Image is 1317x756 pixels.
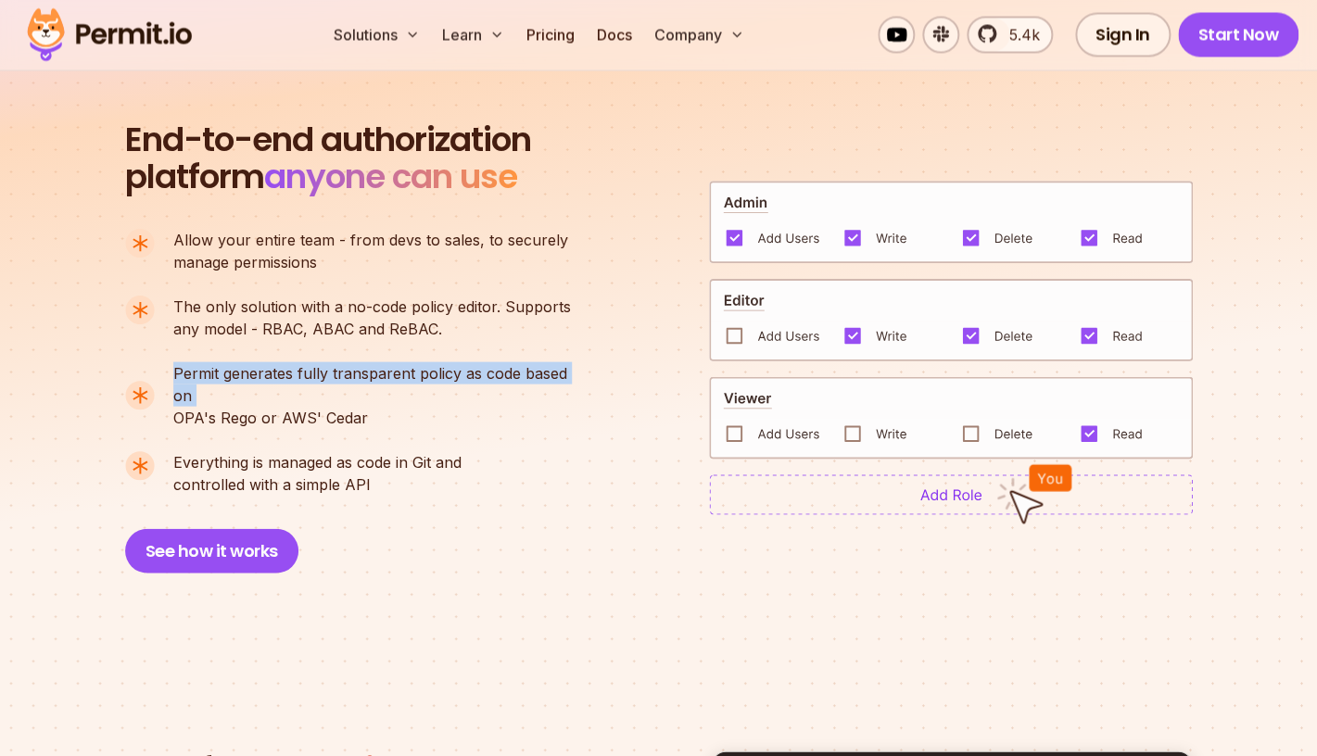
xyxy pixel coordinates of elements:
[647,17,752,54] button: Company
[19,4,200,67] img: Permit logo
[519,17,582,54] a: Pricing
[435,17,512,54] button: Learn
[998,24,1040,46] span: 5.4k
[173,229,568,273] p: manage permissions
[326,17,427,54] button: Solutions
[173,229,568,251] span: Allow your entire team - from devs to sales, to securely
[125,121,531,158] span: End-to-end authorization
[589,17,640,54] a: Docs
[173,362,587,429] p: OPA's Rego or AWS' Cedar
[264,153,517,200] span: anyone can use
[125,121,531,195] h2: platform
[173,362,587,407] span: Permit generates fully transparent policy as code based on
[967,17,1053,54] a: 5.4k
[173,451,462,473] span: Everything is managed as code in Git and
[1178,13,1299,57] a: Start Now
[125,529,298,573] button: See how it works
[1075,13,1171,57] a: Sign In
[173,296,571,318] span: The only solution with a no-code policy editor. Supports
[173,451,462,496] p: controlled with a simple API
[173,296,571,340] p: any model - RBAC, ABAC and ReBAC.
